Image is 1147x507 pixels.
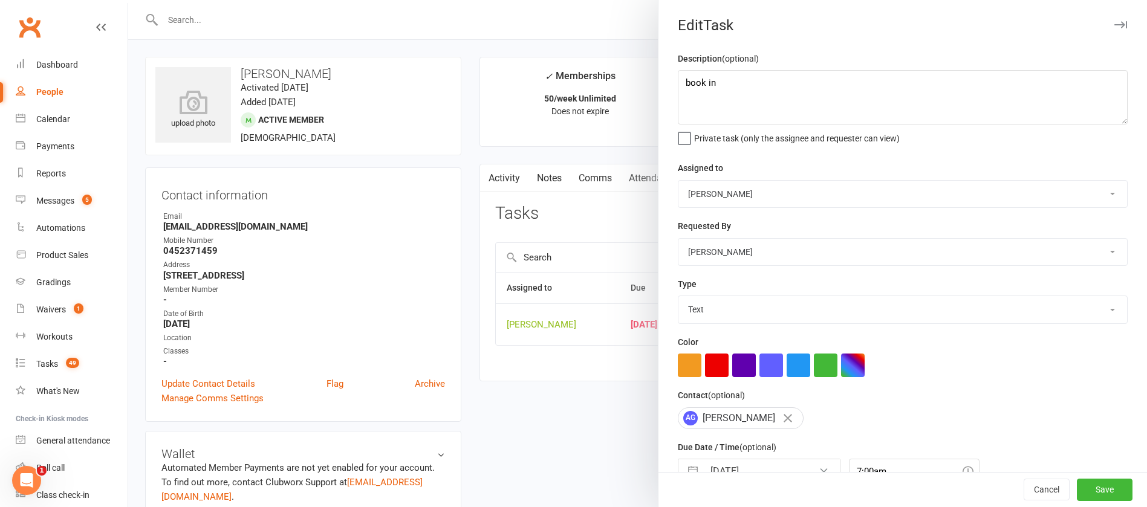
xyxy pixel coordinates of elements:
[1024,479,1070,501] button: Cancel
[36,60,78,69] div: Dashboard
[36,332,73,341] div: Workouts
[16,106,128,133] a: Calendar
[678,219,731,233] label: Requested By
[36,490,89,500] div: Class check-in
[1077,479,1132,501] button: Save
[16,427,128,454] a: General attendance kiosk mode
[36,196,74,205] div: Messages
[82,195,92,205] span: 5
[722,54,759,63] small: (optional)
[36,250,88,260] div: Product Sales
[694,129,900,143] span: Private task (only the assignee and requester can view)
[16,215,128,242] a: Automations
[678,52,759,65] label: Description
[36,305,66,314] div: Waivers
[658,17,1147,34] div: Edit Task
[36,436,110,445] div: General attendance
[16,269,128,296] a: Gradings
[12,466,41,495] iframe: Intercom live chat
[678,335,698,349] label: Color
[708,390,745,400] small: (optional)
[16,242,128,269] a: Product Sales
[678,277,697,291] label: Type
[813,460,834,483] button: Clear Date
[15,12,45,42] a: Clubworx
[36,87,63,97] div: People
[678,407,804,429] div: [PERSON_NAME]
[16,51,128,79] a: Dashboard
[36,169,66,178] div: Reports
[678,441,776,454] label: Due Date / Time
[683,411,698,425] span: AG
[678,70,1128,124] textarea: book in
[36,141,74,151] div: Payments
[16,79,128,106] a: People
[66,358,79,368] span: 49
[739,442,776,452] small: (optional)
[16,296,128,323] a: Waivers 1
[678,389,745,402] label: Contact
[16,133,128,160] a: Payments
[36,359,58,369] div: Tasks
[74,303,83,314] span: 1
[36,386,80,396] div: What's New
[36,277,71,287] div: Gradings
[36,223,85,233] div: Automations
[36,463,65,473] div: Roll call
[37,466,47,476] span: 1
[16,323,128,350] a: Workouts
[16,378,128,405] a: What's New
[16,160,128,187] a: Reports
[16,454,128,482] a: Roll call
[36,114,70,124] div: Calendar
[678,161,723,175] label: Assigned to
[16,350,128,378] a: Tasks 49
[16,187,128,215] a: Messages 5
